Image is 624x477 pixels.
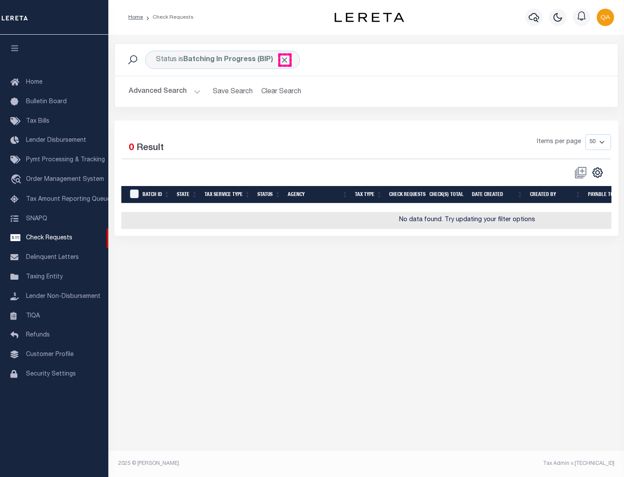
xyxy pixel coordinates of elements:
[139,186,173,204] th: Batch Id: activate to sort column ascending
[335,13,404,22] img: logo-dark.svg
[136,141,164,155] label: Result
[10,174,24,186] i: travel_explore
[201,186,254,204] th: Tax Service Type: activate to sort column ascending
[26,313,40,319] span: TIQA
[597,9,614,26] img: svg+xml;base64,PHN2ZyB4bWxucz0iaHR0cDovL3d3dy53My5vcmcvMjAwMC9zdmciIHBvaW50ZXItZXZlbnRzPSJub25lIi...
[208,83,258,100] button: Save Search
[26,99,67,105] span: Bulletin Board
[26,332,50,338] span: Refunds
[143,13,194,21] li: Check Requests
[426,186,468,204] th: Check(s) Total
[537,137,581,147] span: Items per page
[128,15,143,20] a: Home
[26,137,86,144] span: Lender Disbursement
[26,118,49,124] span: Tax Bills
[26,371,76,377] span: Security Settings
[26,176,104,183] span: Order Management System
[26,216,47,222] span: SNAPQ
[351,186,386,204] th: Tax Type: activate to sort column ascending
[145,51,300,69] div: Status is
[280,56,289,65] span: Click to Remove
[183,56,289,63] b: Batching In Progress (BIP)
[373,460,614,467] div: Tax Admin v.[TECHNICAL_ID]
[26,294,101,300] span: Lender Non-Disbursement
[26,255,79,261] span: Delinquent Letters
[254,186,284,204] th: Status: activate to sort column ascending
[468,186,526,204] th: Date Created: activate to sort column ascending
[26,235,72,241] span: Check Requests
[26,352,74,358] span: Customer Profile
[112,460,367,467] div: 2025 © [PERSON_NAME].
[129,144,134,153] span: 0
[258,83,305,100] button: Clear Search
[284,186,351,204] th: Agency: activate to sort column ascending
[526,186,585,204] th: Created By: activate to sort column ascending
[386,186,426,204] th: Check Requests
[26,79,42,85] span: Home
[26,157,105,163] span: Pymt Processing & Tracking
[26,274,63,280] span: Taxing Entity
[173,186,201,204] th: State: activate to sort column ascending
[26,196,110,203] span: Tax Amount Reporting Queue
[129,83,201,100] button: Advanced Search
